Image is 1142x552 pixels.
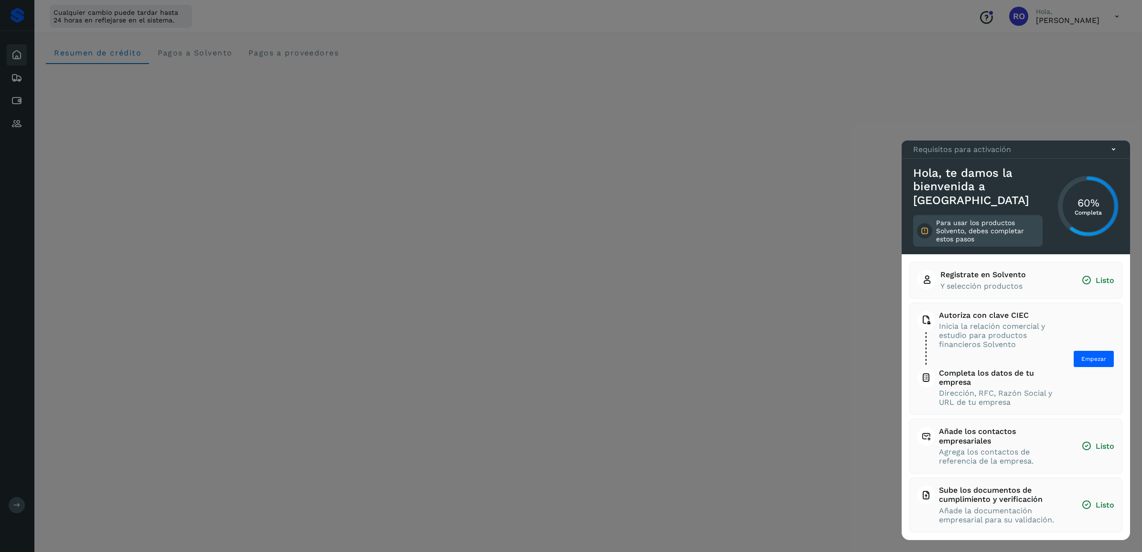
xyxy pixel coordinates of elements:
span: Agrega los contactos de referencia de la empresa. [939,447,1063,465]
span: Y selección productos [940,281,1026,291]
p: Completa [1075,209,1102,216]
span: Listo [1081,441,1114,451]
span: Sube los documentos de cumplimiento y verificación [939,486,1063,504]
span: Listo [1081,500,1114,510]
span: Empezar [1081,355,1106,363]
button: Registrate en SolventoY selección productosListo [917,270,1114,290]
button: Empezar [1073,350,1114,368]
p: Requisitos para activación [913,145,1011,154]
p: Para usar los productos Solvento, debes completar estos pasos [936,219,1039,243]
span: Autoriza con clave CIEC [939,311,1055,320]
button: Autoriza con clave CIECInicia la relación comercial y estudio para productos financieros Solvento... [917,311,1114,407]
span: Añade la documentación empresarial para su validación. [939,506,1063,524]
h3: Hola, te damos la bienvenida a [GEOGRAPHIC_DATA] [913,166,1043,207]
span: Dirección, RFC, Razón Social y URL de tu empresa [939,389,1055,407]
span: Registrate en Solvento [940,270,1026,279]
h3: 60% [1075,197,1102,209]
button: Sube los documentos de cumplimiento y verificaciónAñade la documentación empresarial para su vali... [917,486,1114,524]
span: Listo [1081,275,1114,285]
span: Inicia la relación comercial y estudio para productos financieros Solvento [939,322,1055,349]
div: Requisitos para activación [902,141,1130,159]
span: Completa los datos de tu empresa [939,368,1055,387]
span: Añade los contactos empresariales [939,427,1063,445]
button: Añade los contactos empresarialesAgrega los contactos de referencia de la empresa.Listo [917,427,1114,465]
